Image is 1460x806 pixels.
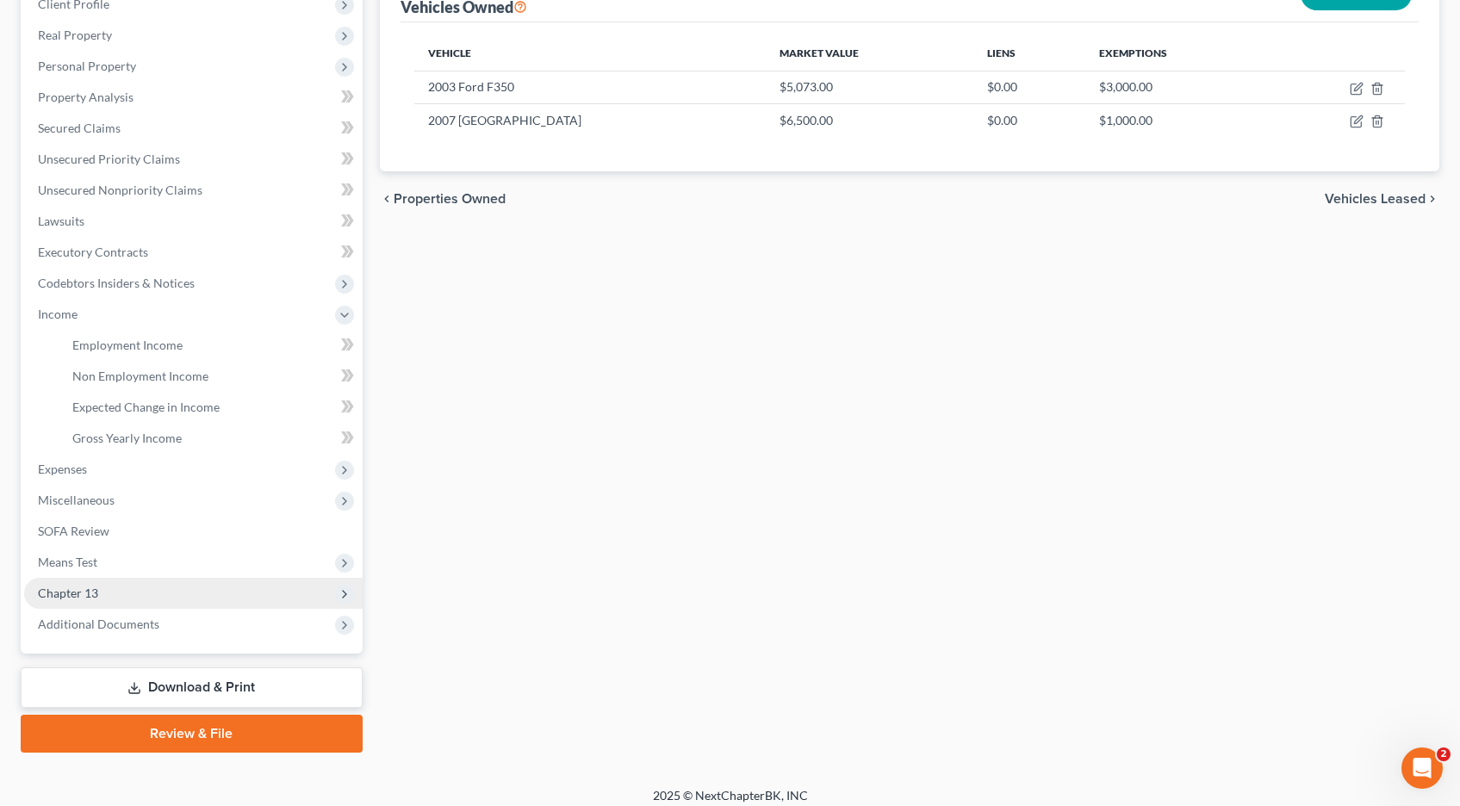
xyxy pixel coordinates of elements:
[38,28,112,42] span: Real Property
[38,121,121,135] span: Secured Claims
[72,369,208,383] span: Non Employment Income
[24,113,363,144] a: Secured Claims
[38,462,87,476] span: Expenses
[38,214,84,228] span: Lawsuits
[766,71,973,103] td: $5,073.00
[24,175,363,206] a: Unsecured Nonpriority Claims
[38,307,78,321] span: Income
[21,715,363,753] a: Review & File
[38,586,98,600] span: Chapter 13
[380,192,394,206] i: chevron_left
[38,245,148,259] span: Executory Contracts
[1085,71,1271,103] td: $3,000.00
[24,206,363,237] a: Lawsuits
[38,183,202,197] span: Unsecured Nonpriority Claims
[1325,192,1426,206] span: Vehicles Leased
[766,36,973,71] th: Market Value
[24,82,363,113] a: Property Analysis
[59,392,363,423] a: Expected Change in Income
[59,423,363,454] a: Gross Yearly Income
[973,104,1085,137] td: $0.00
[38,276,195,290] span: Codebtors Insiders & Notices
[38,493,115,507] span: Miscellaneous
[414,36,766,71] th: Vehicle
[59,361,363,392] a: Non Employment Income
[38,90,134,104] span: Property Analysis
[1325,192,1439,206] button: Vehicles Leased chevron_right
[24,144,363,175] a: Unsecured Priority Claims
[38,555,97,569] span: Means Test
[38,152,180,166] span: Unsecured Priority Claims
[38,524,109,538] span: SOFA Review
[1085,36,1271,71] th: Exemptions
[973,36,1085,71] th: Liens
[1426,192,1439,206] i: chevron_right
[72,338,183,352] span: Employment Income
[38,59,136,73] span: Personal Property
[59,330,363,361] a: Employment Income
[21,667,363,708] a: Download & Print
[38,617,159,631] span: Additional Documents
[394,192,506,206] span: Properties Owned
[72,431,182,445] span: Gross Yearly Income
[1085,104,1271,137] td: $1,000.00
[1401,747,1443,789] iframe: Intercom live chat
[973,71,1085,103] td: $0.00
[380,192,506,206] button: chevron_left Properties Owned
[24,237,363,268] a: Executory Contracts
[414,71,766,103] td: 2003 Ford F350
[414,104,766,137] td: 2007 [GEOGRAPHIC_DATA]
[1437,747,1451,761] span: 2
[766,104,973,137] td: $6,500.00
[72,400,220,414] span: Expected Change in Income
[24,516,363,547] a: SOFA Review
